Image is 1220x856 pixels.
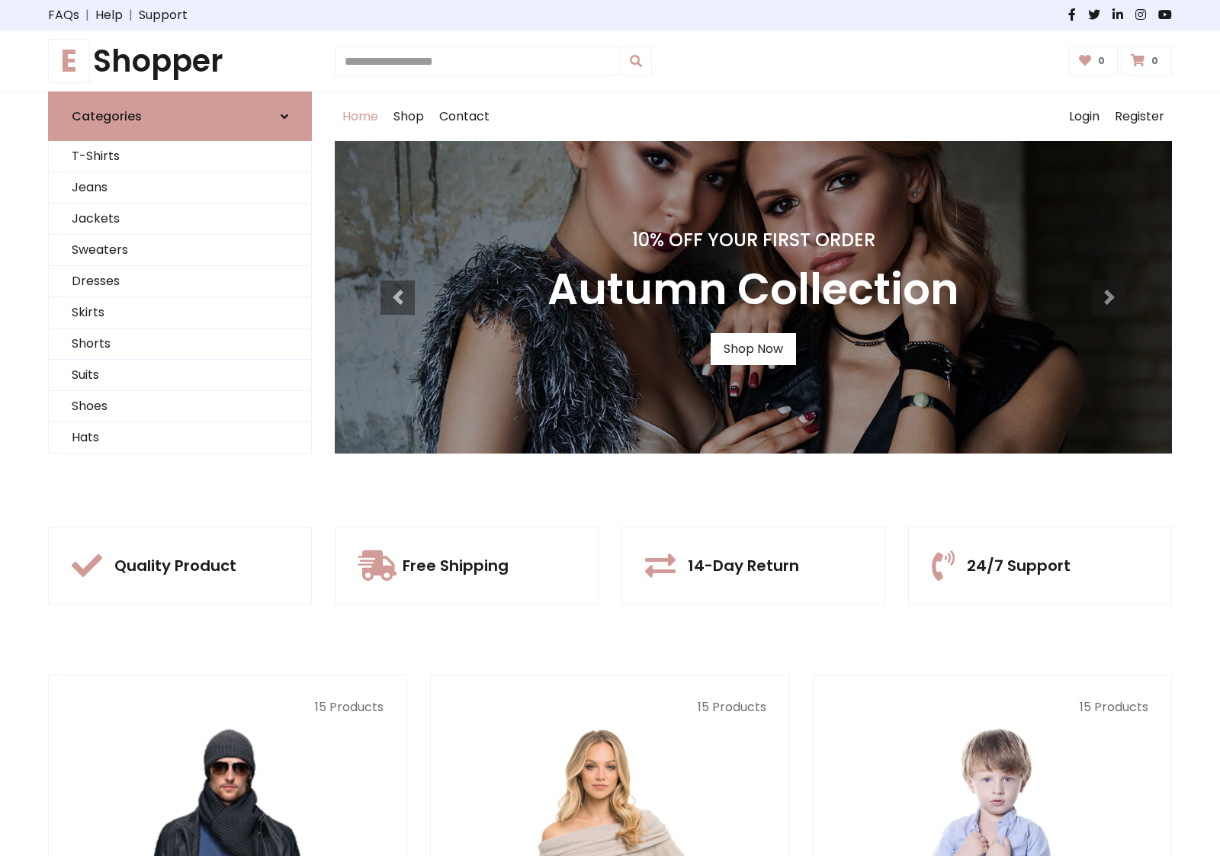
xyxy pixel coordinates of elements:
h5: 14-Day Return [688,556,799,575]
a: Categories [48,91,312,141]
a: FAQs [48,6,79,24]
a: Help [95,6,123,24]
a: Login [1061,92,1107,141]
a: T-Shirts [49,141,311,172]
h5: 24/7 Support [967,556,1071,575]
a: Support [139,6,188,24]
p: 15 Products [836,698,1148,717]
h1: Shopper [48,43,312,79]
a: Shop Now [711,333,796,365]
a: Shop [386,92,432,141]
a: Hats [49,422,311,454]
span: E [48,39,90,83]
h4: 10% Off Your First Order [547,229,959,252]
a: Register [1107,92,1172,141]
p: 15 Products [72,698,384,717]
a: Suits [49,360,311,391]
a: Contact [432,92,497,141]
a: Shoes [49,391,311,422]
a: EShopper [48,43,312,79]
a: Sweaters [49,235,311,266]
h3: Autumn Collection [547,264,959,315]
a: 0 [1069,46,1119,75]
span: | [123,6,139,24]
a: Shorts [49,329,311,360]
h5: Quality Product [114,556,236,575]
span: 0 [1148,54,1162,68]
a: Jackets [49,204,311,235]
p: 15 Products [454,698,766,717]
h5: Free Shipping [403,556,509,575]
a: Home [335,92,386,141]
a: Jeans [49,172,311,204]
h6: Categories [72,109,142,123]
span: 0 [1094,54,1109,68]
span: | [79,6,95,24]
a: 0 [1121,46,1172,75]
a: Skirts [49,297,311,329]
a: Dresses [49,266,311,297]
